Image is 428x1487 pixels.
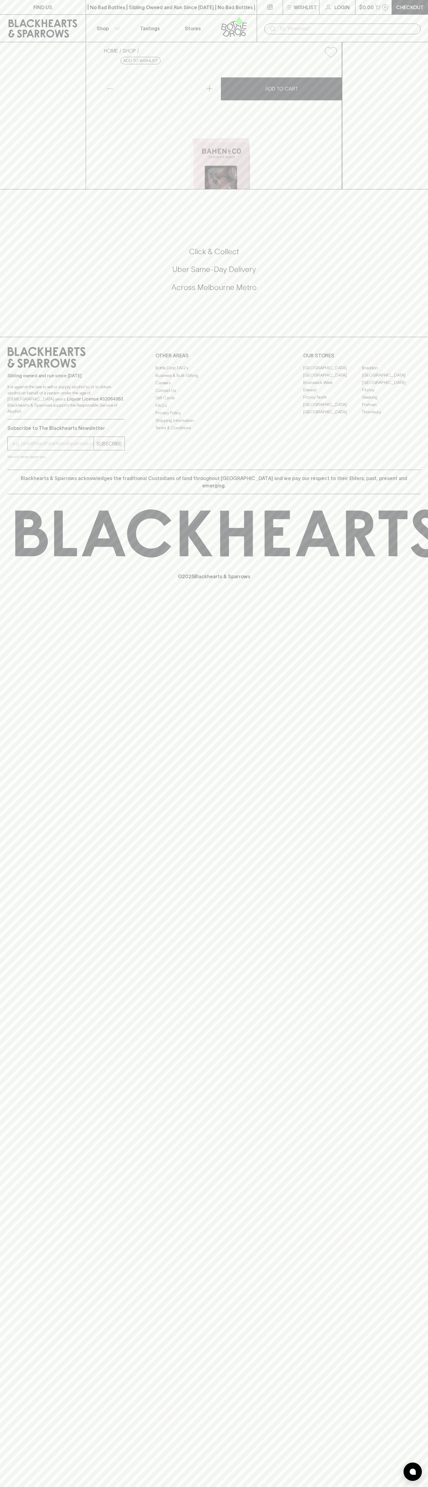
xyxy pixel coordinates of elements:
a: [GEOGRAPHIC_DATA] [303,371,362,379]
img: bubble-icon [410,1469,416,1475]
a: [GEOGRAPHIC_DATA] [362,379,421,386]
h5: Click & Collect [7,247,421,257]
button: Add to wishlist [121,57,161,64]
a: Gift Cards [155,394,273,402]
p: Subscribe to The Blackhearts Newsletter [7,424,125,432]
a: Tastings [128,15,171,42]
a: Elwood [303,386,362,393]
button: ADD TO CART [221,77,342,100]
p: $0.00 [359,4,374,11]
p: SUBSCRIBE [96,440,122,447]
a: Terms & Conditions [155,424,273,432]
p: Shop [97,25,109,32]
a: HOME [104,48,118,54]
img: 33281.png [99,63,342,189]
h5: Across Melbourne Metro [7,282,421,293]
a: [GEOGRAPHIC_DATA] [362,371,421,379]
a: Braddon [362,364,421,371]
div: Call to action block [7,222,421,325]
strong: Liquor License #32064953 [67,397,123,401]
button: Shop [86,15,129,42]
p: Tastings [140,25,160,32]
a: Careers [155,379,273,387]
a: Thornbury [362,408,421,416]
p: Login [334,4,350,11]
a: Prahran [362,401,421,408]
p: OTHER AREAS [155,352,273,359]
p: Checkout [396,4,424,11]
p: 0 [384,6,386,9]
p: Blackhearts & Sparrows acknowledges the traditional Custodians of land throughout [GEOGRAPHIC_DAT... [12,475,416,489]
a: Shipping Information [155,417,273,424]
a: [GEOGRAPHIC_DATA] [303,364,362,371]
a: Fitzroy [362,386,421,393]
button: Add to wishlist [322,45,339,60]
p: Wishlist [294,4,317,11]
a: Geelong [362,393,421,401]
p: Stores [185,25,201,32]
a: Business & Bulk Gifting [155,372,273,379]
a: Brunswick West [303,379,362,386]
h5: Uber Same-Day Delivery [7,264,421,274]
input: e.g. jane@blackheartsandsparrows.com.au [12,439,94,449]
p: ADD TO CART [265,85,298,92]
p: FIND US [33,4,52,11]
a: FAQ's [155,402,273,409]
p: Sibling owned and run since [DATE] [7,373,125,379]
a: Privacy Policy [155,409,273,417]
a: [GEOGRAPHIC_DATA] [303,401,362,408]
a: SHOP [123,48,136,54]
a: Fitzroy North [303,393,362,401]
button: SUBSCRIBE [94,437,125,450]
p: It is against the law to sell or supply alcohol to, or to obtain alcohol on behalf of a person un... [7,384,125,414]
a: Contact Us [155,387,273,394]
a: [GEOGRAPHIC_DATA] [303,408,362,416]
a: Stores [171,15,214,42]
p: OUR STORES [303,352,421,359]
p: We will never spam you [7,454,125,460]
a: Bottle Drop FAQ's [155,364,273,372]
input: Try "Pinot noir" [279,24,416,34]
